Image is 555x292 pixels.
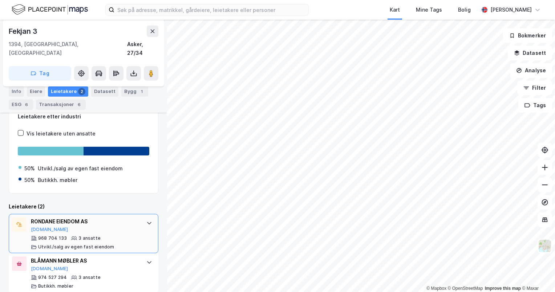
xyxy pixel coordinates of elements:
[138,88,145,95] div: 1
[48,86,88,97] div: Leietakere
[38,283,73,289] div: Butikkh. møbler
[38,176,77,184] div: Butikkh. møbler
[9,25,39,37] div: Fekjan 3
[31,266,68,272] button: [DOMAIN_NAME]
[503,28,552,43] button: Bokmerker
[38,275,67,280] div: 974 527 294
[78,88,85,95] div: 2
[538,239,552,253] img: Z
[9,66,71,81] button: Tag
[31,256,139,265] div: BLÅMANN MØBLER AS
[390,5,400,14] div: Kart
[458,5,471,14] div: Bolig
[23,101,30,108] div: 6
[78,235,101,241] div: 3 ansatte
[426,286,446,291] a: Mapbox
[18,112,149,121] div: Leietakere etter industri
[518,98,552,113] button: Tags
[36,100,86,110] div: Transaksjoner
[24,176,35,184] div: 50%
[114,4,308,15] input: Søk på adresse, matrikkel, gårdeiere, leietakere eller personer
[517,81,552,95] button: Filter
[91,86,118,97] div: Datasett
[485,286,521,291] a: Improve this map
[510,63,552,78] button: Analyse
[9,86,24,97] div: Info
[448,286,483,291] a: OpenStreetMap
[121,86,148,97] div: Bygg
[9,100,33,110] div: ESG
[78,275,101,280] div: 3 ansatte
[9,40,127,57] div: 1394, [GEOGRAPHIC_DATA], [GEOGRAPHIC_DATA]
[31,217,139,226] div: RONDANE EIENDOM AS
[12,3,88,16] img: logo.f888ab2527a4732fd821a326f86c7f29.svg
[38,244,114,250] div: Utvikl./salg av egen fast eiendom
[27,129,96,138] div: Vis leietakere uten ansatte
[127,40,158,57] div: Asker, 27/34
[76,101,83,108] div: 6
[9,202,158,211] div: Leietakere (2)
[519,257,555,292] iframe: Chat Widget
[508,46,552,60] button: Datasett
[31,227,68,232] button: [DOMAIN_NAME]
[416,5,442,14] div: Mine Tags
[38,235,67,241] div: 968 704 133
[490,5,532,14] div: [PERSON_NAME]
[24,164,35,173] div: 50%
[38,164,123,173] div: Utvikl./salg av egen fast eiendom
[27,86,45,97] div: Eiere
